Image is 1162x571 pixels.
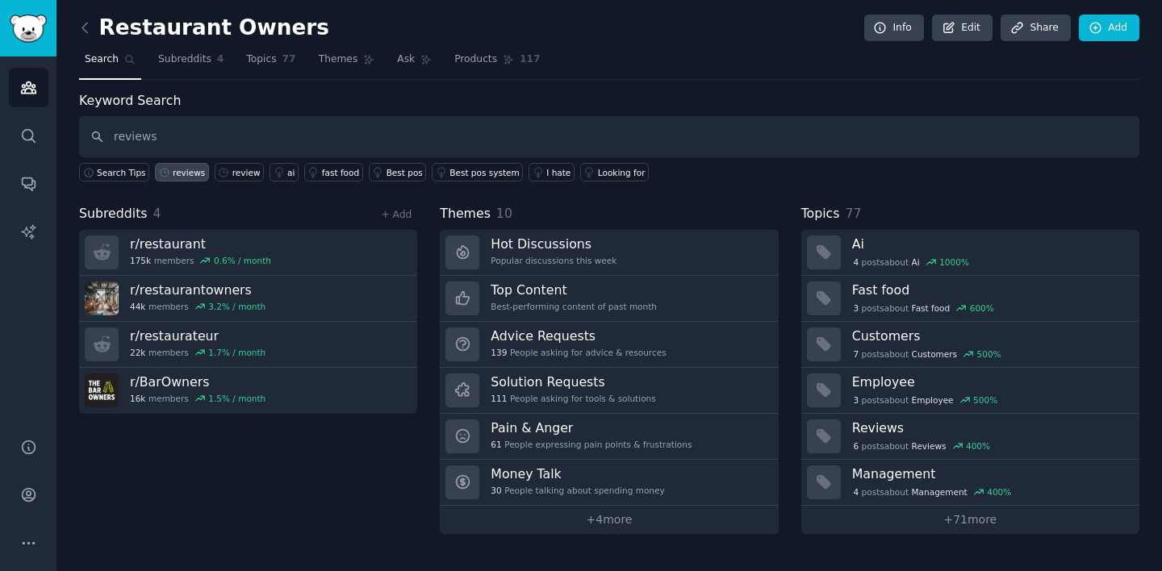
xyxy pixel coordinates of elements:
[845,206,861,221] span: 77
[440,368,778,414] a: Solution Requests111People asking for tools & solutions
[440,322,778,368] a: Advice Requests139People asking for advice & resources
[246,52,276,67] span: Topics
[369,163,427,181] a: Best pos
[853,486,859,498] span: 4
[853,302,859,314] span: 3
[440,414,778,460] a: Pain & Anger61People expressing pain points & frustrations
[912,302,951,314] span: Fast food
[173,167,205,178] div: reviews
[440,230,778,276] a: Hot DiscussionsPopular discussions this week
[853,348,859,360] span: 7
[912,348,957,360] span: Customers
[801,322,1139,368] a: Customers7postsaboutCustomers500%
[852,327,1128,344] h3: Customers
[852,393,999,407] div: post s about
[491,347,666,358] div: People asking for advice & resources
[130,393,265,404] div: members
[529,163,575,181] a: I hate
[432,163,523,181] a: Best pos system
[79,204,148,224] span: Subreddits
[153,47,229,80] a: Subreddits4
[491,419,692,436] h3: Pain & Anger
[282,52,296,67] span: 77
[130,373,265,390] h3: r/ BarOwners
[491,465,664,482] h3: Money Talk
[491,393,507,404] span: 111
[240,47,301,80] a: Topics77
[801,204,840,224] span: Topics
[155,163,209,181] a: reviews
[397,52,415,67] span: Ask
[491,281,657,298] h3: Top Content
[912,440,947,452] span: Reviews
[912,256,920,268] span: Ai
[491,327,666,344] h3: Advice Requests
[440,204,491,224] span: Themes
[208,393,265,404] div: 1.5 % / month
[449,47,545,80] a: Products117
[130,347,265,358] div: members
[912,394,954,406] span: Employee
[381,209,412,220] a: + Add
[232,167,261,178] div: review
[440,506,778,534] a: +4more
[130,393,145,404] span: 16k
[852,301,996,315] div: post s about
[852,373,1128,390] h3: Employee
[801,276,1139,322] a: Fast food3postsaboutFast food600%
[79,276,417,322] a: r/restaurantowners44kmembers3.2% / month
[801,460,1139,506] a: Management4postsaboutManagement400%
[546,167,571,178] div: I hate
[852,465,1128,482] h3: Management
[454,52,497,67] span: Products
[130,255,151,266] span: 175k
[977,348,1001,360] div: 500 %
[491,485,664,496] div: People talking about spending money
[208,301,265,312] div: 3.2 % / month
[214,255,271,266] div: 0.6 % / month
[79,93,181,108] label: Keyword Search
[215,163,264,181] a: review
[313,47,381,80] a: Themes
[491,485,501,496] span: 30
[85,281,119,315] img: restaurantowners
[79,230,417,276] a: r/restaurant175kmembers0.6% / month
[853,440,859,452] span: 6
[130,255,271,266] div: members
[208,347,265,358] div: 1.7 % / month
[79,15,329,41] h2: Restaurant Owners
[987,486,1011,498] div: 400 %
[153,206,161,221] span: 4
[491,301,657,312] div: Best-performing content of past month
[287,167,295,178] div: ai
[319,52,358,67] span: Themes
[801,414,1139,460] a: Reviews6postsaboutReviews400%
[440,276,778,322] a: Top ContentBest-performing content of past month
[1001,15,1070,42] a: Share
[491,439,501,450] span: 61
[85,52,119,67] span: Search
[852,439,992,453] div: post s about
[491,235,617,252] h3: Hot Discussions
[79,368,417,414] a: r/BarOwners16kmembers1.5% / month
[322,167,359,178] div: fast food
[853,256,859,268] span: 4
[864,15,924,42] a: Info
[270,163,299,181] a: ai
[852,235,1128,252] h3: Ai
[391,47,437,80] a: Ask
[130,301,265,312] div: members
[912,486,968,498] span: Management
[79,116,1139,157] input: Keyword search in audience
[79,47,141,80] a: Search
[130,327,265,344] h3: r/ restaurateur
[79,163,149,181] button: Search Tips
[932,15,993,42] a: Edit
[97,167,146,178] span: Search Tips
[801,230,1139,276] a: Ai4postsaboutAi1000%
[801,506,1139,534] a: +71more
[491,347,507,358] span: 139
[449,167,519,178] div: Best pos system
[130,347,145,358] span: 22k
[852,419,1128,436] h3: Reviews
